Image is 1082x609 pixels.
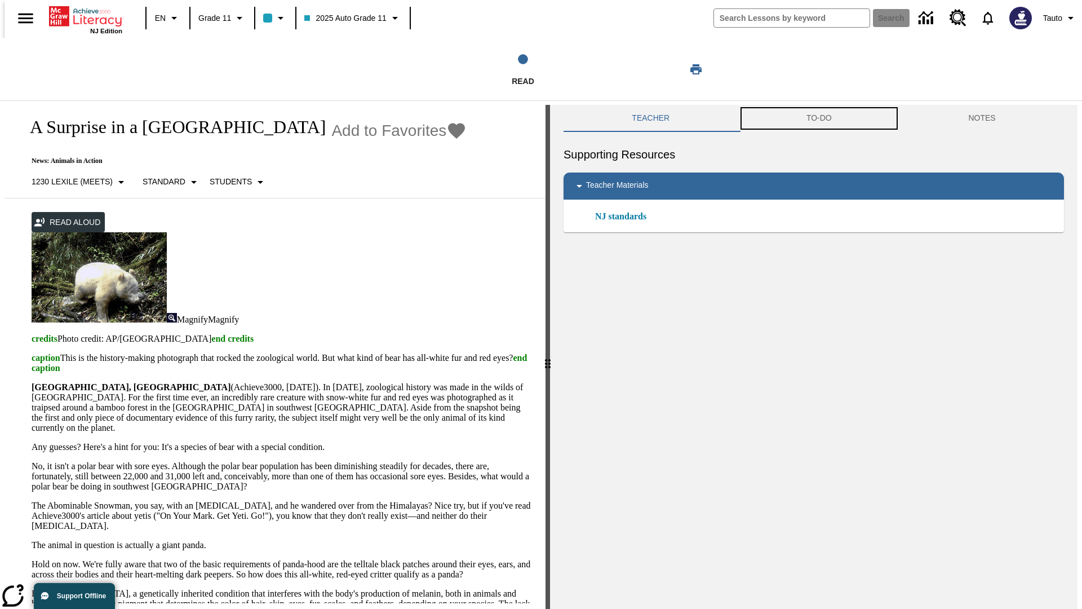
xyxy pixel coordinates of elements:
[1003,3,1039,33] button: Select a new avatar
[32,334,532,344] p: Photo credit: AP/[GEOGRAPHIC_DATA]
[18,157,467,165] p: News: Animals in Action
[177,315,208,324] span: Magnify
[194,8,251,28] button: Grade: Grade 11, Select a grade
[912,3,943,34] a: Data Center
[32,176,113,188] p: 1230 Lexile (Meets)
[377,38,669,100] button: Read step 1 of 1
[300,8,406,28] button: Class: 2025 Auto Grade 11, Select your class
[211,334,254,343] span: end credits
[167,313,177,323] img: Magnify
[512,77,534,86] span: Read
[595,210,653,223] a: NJ standards
[143,176,185,188] p: Standard
[32,382,532,433] p: (Achieve3000, [DATE]). In [DATE], zoological history was made in the wilds of [GEOGRAPHIC_DATA]. ...
[5,105,546,603] div: reading
[32,232,167,323] img: albino pandas in China are sometimes mistaken for polar bears
[259,8,292,28] button: Class color is light blue. Change class color
[564,145,1064,164] h6: Supporting Resources
[900,105,1064,132] button: NOTES
[678,59,714,80] button: Print
[546,105,550,609] div: Press Enter or Spacebar and then press right and left arrow keys to move the slider
[304,12,386,24] span: 2025 Auto Grade 11
[32,461,532,492] p: No, it isn't a polar bear with sore eyes. Although the polar bear population has been diminishing...
[586,179,649,193] p: Teacher Materials
[32,501,532,531] p: The Abominable Snowman, you say, with an [MEDICAL_DATA], and he wandered over from the Himalayas?...
[32,382,230,392] strong: [GEOGRAPHIC_DATA], [GEOGRAPHIC_DATA]
[1043,12,1062,24] span: Tauto
[34,583,115,609] button: Support Offline
[205,172,272,192] button: Select Student
[331,121,467,140] button: Add to Favorites - A Surprise in a Bamboo Forest
[973,3,1003,33] a: Notifications
[90,28,122,34] span: NJ Edition
[9,2,42,35] button: Open side menu
[198,12,231,24] span: Grade 11
[57,592,106,600] span: Support Offline
[32,442,532,452] p: Any guesses? Here's a hint for you: It's a species of bear with a special condition.
[138,172,205,192] button: Scaffolds, Standard
[331,122,446,140] span: Add to Favorites
[32,353,527,373] span: end caption
[32,353,532,373] p: This is the history-making photograph that rocked the zoological world. But what kind of bear has...
[738,105,901,132] button: TO-DO
[27,172,132,192] button: Select Lexile, 1230 Lexile (Meets)
[550,105,1077,609] div: activity
[564,173,1064,200] div: Teacher Materials
[564,105,738,132] button: Teacher
[210,176,252,188] p: Students
[150,8,186,28] button: Language: EN, Select a language
[1039,8,1082,28] button: Profile/Settings
[32,212,105,233] button: Read Aloud
[564,105,1064,132] div: Instructional Panel Tabs
[32,540,532,550] p: The animal in question is actually a giant panda.
[18,117,326,138] h1: A Surprise in a [GEOGRAPHIC_DATA]
[714,9,870,27] input: search field
[1009,7,1032,29] img: Avatar
[49,4,122,34] div: Home
[32,559,532,580] p: Hold on now. We're fully aware that two of the basic requirements of panda-hood are the telltale ...
[32,334,57,343] span: credits
[32,353,60,363] span: caption
[943,3,973,33] a: Resource Center, Will open in new tab
[208,315,239,324] span: Magnify
[155,12,166,24] span: EN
